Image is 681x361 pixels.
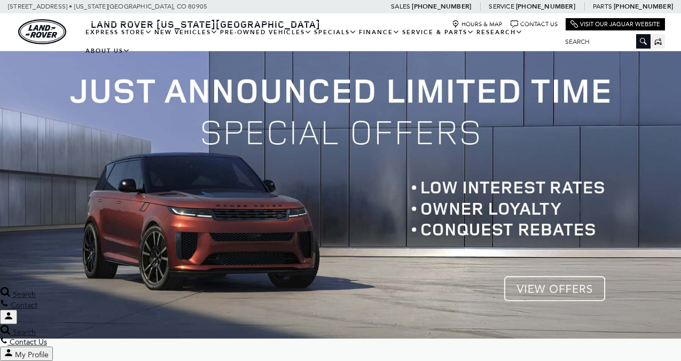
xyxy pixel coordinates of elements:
[614,2,673,11] a: [PHONE_NUMBER]
[313,23,358,42] a: Specials
[557,35,651,48] input: Search
[84,18,327,30] a: Land Rover [US_STATE][GEOGRAPHIC_DATA]
[84,42,131,60] a: About Us
[84,23,557,60] nav: Main Navigation
[219,23,313,42] a: Pre-Owned Vehicles
[8,3,207,10] a: [STREET_ADDRESS] • [US_STATE][GEOGRAPHIC_DATA], CO 80905
[516,2,575,11] a: [PHONE_NUMBER]
[452,20,503,28] a: Hours & Map
[475,23,524,42] a: Research
[91,18,320,30] span: Land Rover [US_STATE][GEOGRAPHIC_DATA]
[84,23,153,42] a: EXPRESS STORE
[358,23,401,42] a: Finance
[412,2,471,11] a: [PHONE_NUMBER]
[13,290,36,299] span: Search
[401,23,475,42] a: Service & Parts
[153,23,219,42] a: New Vehicles
[511,20,558,28] a: Contact Us
[13,328,36,337] span: Search
[570,20,660,28] a: Visit Our Jaguar Website
[18,19,66,44] a: land-rover
[11,301,37,310] span: Contact
[489,3,514,10] span: Service
[15,350,49,359] span: My Profile
[391,3,410,10] span: Sales
[18,19,66,44] img: Land Rover
[10,338,47,347] span: Contact Us
[593,3,612,10] span: Parts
